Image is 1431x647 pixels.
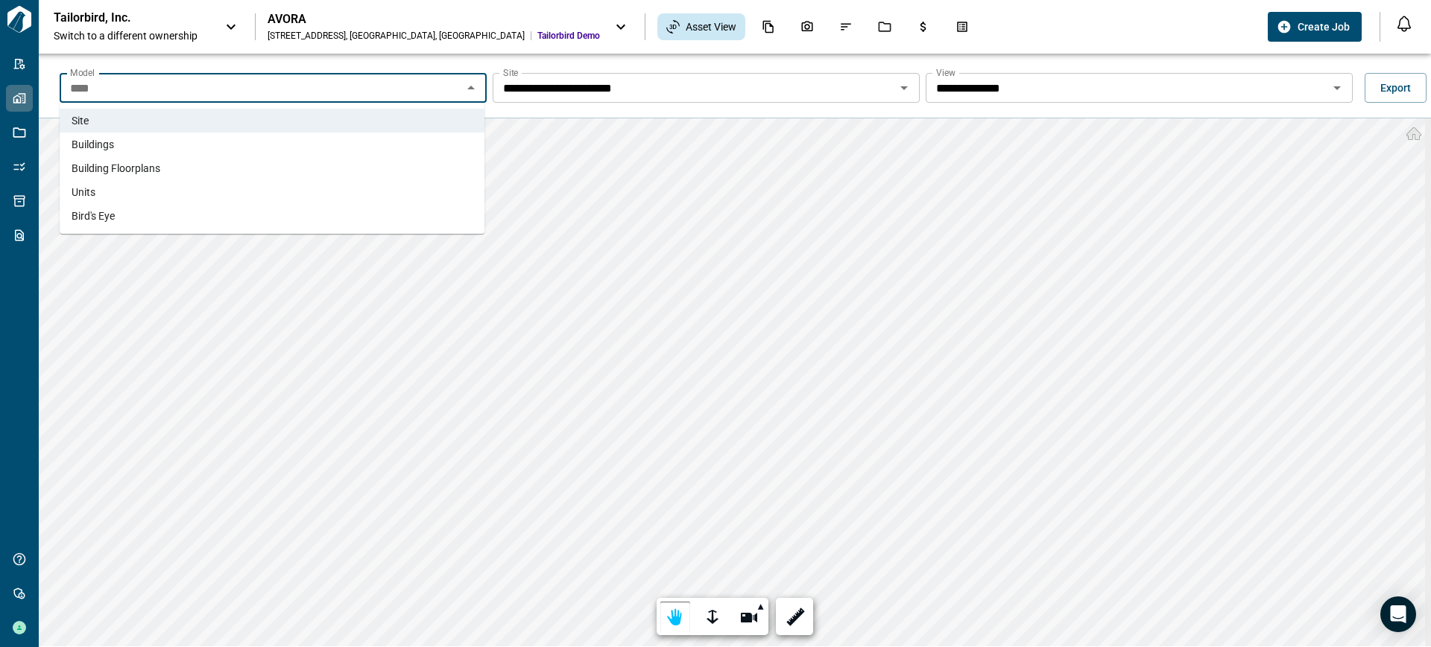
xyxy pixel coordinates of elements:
div: Photos [792,14,823,39]
p: Tailorbird, Inc. [54,10,188,25]
div: [STREET_ADDRESS] , [GEOGRAPHIC_DATA] , [GEOGRAPHIC_DATA] [268,30,525,42]
div: Issues & Info [830,14,862,39]
button: Create Job [1268,12,1362,42]
div: Takeoff Center [947,14,978,39]
button: Open [894,77,914,98]
span: Create Job [1298,19,1350,34]
div: Documents [753,14,784,39]
span: Export [1380,80,1411,95]
div: Jobs [869,14,900,39]
div: Open Intercom Messenger [1380,596,1416,632]
span: Building Floorplans [72,161,160,176]
span: Asset View [686,19,736,34]
div: Asset View [657,13,745,40]
span: Units [72,185,95,200]
div: AVORA [268,12,600,27]
div: Budgets [908,14,939,39]
span: Tailorbird Demo [537,30,600,42]
label: Model [70,66,95,79]
button: Open notification feed [1392,12,1416,36]
label: View [936,66,955,79]
button: Close [461,77,481,98]
span: Switch to a different ownership [54,28,210,43]
button: Export [1365,73,1427,103]
button: Open [1327,77,1348,98]
span: Buildings [72,137,114,152]
label: Site [503,66,518,79]
span: Site [72,113,89,128]
span: Bird's Eye [72,208,115,223]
